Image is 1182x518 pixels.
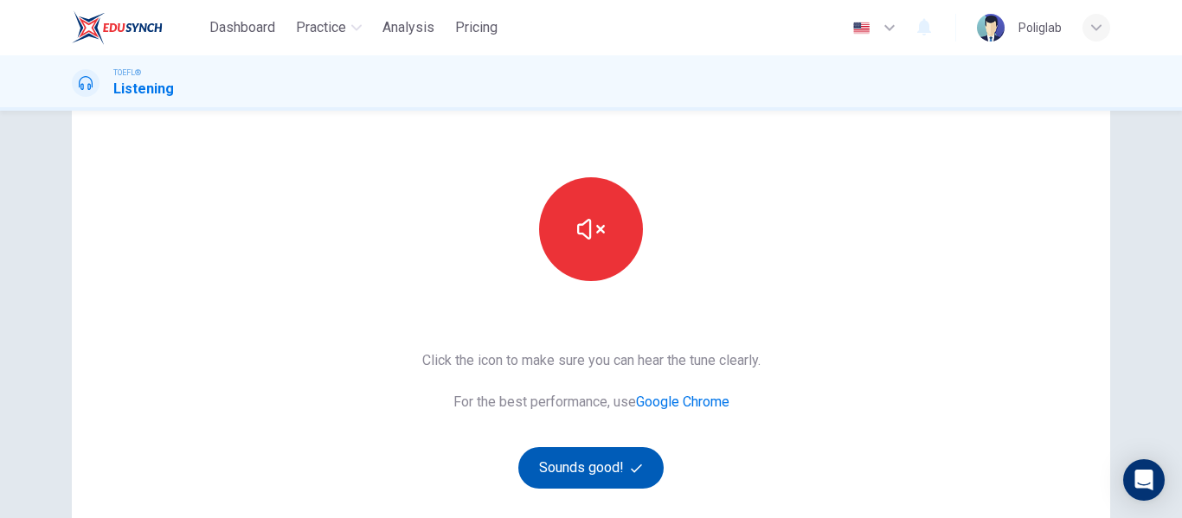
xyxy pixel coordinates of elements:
span: For the best performance, use [422,392,761,412]
button: Analysis [376,12,441,43]
h1: Listening [113,79,174,99]
img: Profile picture [977,14,1005,42]
span: Practice [296,17,346,38]
img: en [851,22,872,35]
a: EduSynch logo [72,10,202,45]
span: Dashboard [209,17,275,38]
div: Open Intercom Messenger [1123,459,1165,501]
button: Sounds good! [518,447,664,489]
button: Practice [289,12,369,43]
div: Poliglab [1018,17,1062,38]
span: TOEFL® [113,67,141,79]
button: Pricing [448,12,504,43]
span: Click the icon to make sure you can hear the tune clearly. [422,350,761,371]
span: Pricing [455,17,498,38]
a: Google Chrome [636,393,729,410]
span: Analysis [382,17,434,38]
button: Dashboard [202,12,282,43]
img: EduSynch logo [72,10,163,45]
